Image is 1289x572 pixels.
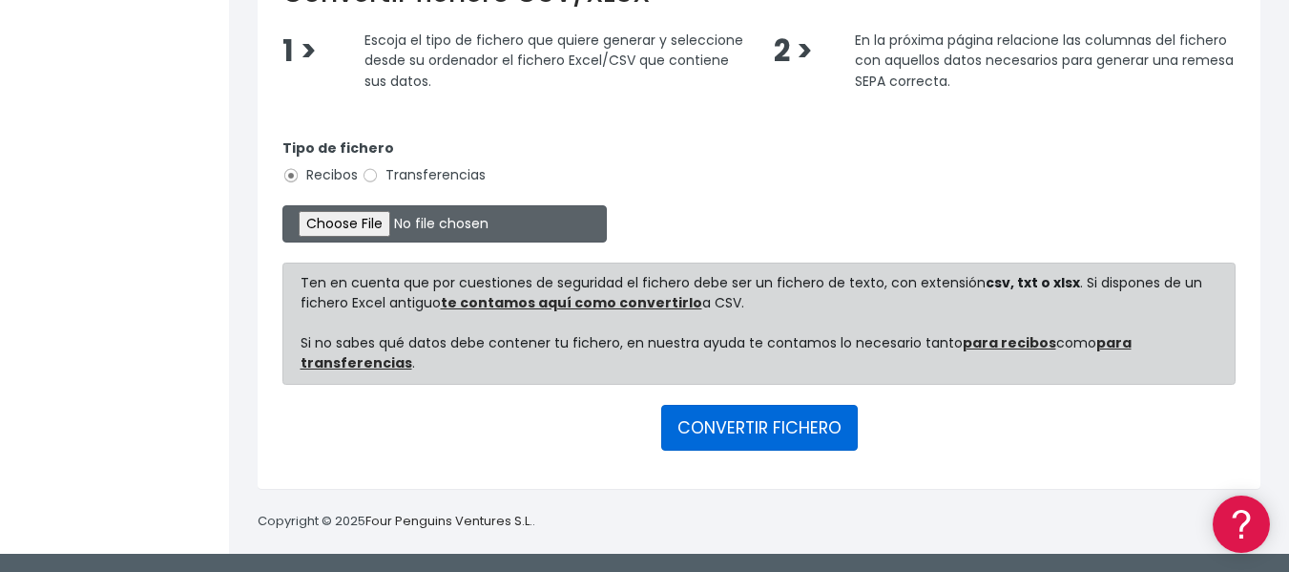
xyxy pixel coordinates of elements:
label: Transferencias [362,165,486,185]
span: Escoja el tipo de fichero que quiere generar y seleccione desde su ordenador el fichero Excel/CSV... [364,30,743,90]
a: te contamos aquí como convertirlo [441,293,702,312]
label: Recibos [282,165,358,185]
strong: csv, txt o xlsx [986,273,1080,292]
button: CONVERTIR FICHERO [661,405,858,451]
strong: Tipo de fichero [282,138,394,158]
a: Four Penguins Ventures S.L. [365,512,532,530]
a: para recibos [963,333,1056,352]
span: 1 > [282,31,317,72]
p: Copyright © 2025 . [258,512,535,532]
a: para transferencias [301,333,1132,372]
span: 2 > [774,31,813,72]
div: Ten en cuenta que por cuestiones de seguridad el fichero debe ser un fichero de texto, con extens... [282,263,1236,385]
span: En la próxima página relacione las columnas del fichero con aquellos datos necesarios para genera... [855,30,1234,90]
